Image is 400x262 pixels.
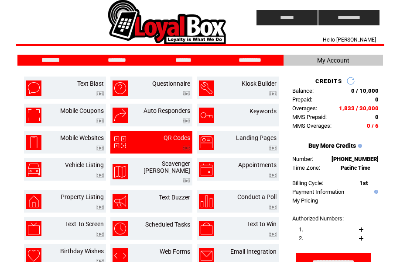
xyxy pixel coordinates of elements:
[60,248,104,255] a: Birthday Wishes
[65,161,104,168] a: Vehicle Listing
[159,194,190,201] a: Text Buzzer
[299,226,303,233] span: 1.
[96,119,104,123] img: video.png
[292,215,344,222] span: Authorized Numbers:
[96,232,104,237] img: video.png
[292,164,320,171] span: Time Zone:
[145,221,190,228] a: Scheduled Tasks
[26,194,41,209] img: property-listing.png
[60,107,104,114] a: Mobile Coupons
[317,57,349,64] span: My Account
[236,134,277,141] a: Landing Pages
[26,80,41,96] img: text-blast.png
[96,146,104,150] img: video.png
[199,108,214,123] img: keywords.png
[269,146,277,150] img: video.png
[230,248,277,255] a: Email Integration
[292,122,332,129] span: MMS Overages:
[96,91,104,96] img: video.png
[292,96,312,103] span: Prepaid:
[292,189,344,195] a: Payment Information
[341,165,370,171] span: Pacific Time
[292,197,318,204] a: My Pricing
[96,173,104,178] img: video.png
[183,178,190,183] img: video.png
[113,221,128,236] img: scheduled-tasks.png
[269,232,277,237] img: video.png
[339,105,379,112] span: 1,833 / 30,000
[242,80,277,87] a: Kiosk Builder
[60,134,104,141] a: Mobile Websites
[351,87,379,94] span: 0 / 10,000
[269,91,277,96] img: video.png
[160,248,190,255] a: Web Forms
[26,221,41,236] img: text-to-screen.png
[292,180,323,186] span: Billing Cycle:
[199,221,214,236] img: text-to-win.png
[250,108,277,115] a: Keywords
[367,122,379,129] span: 0 / 6
[292,87,314,94] span: Balance:
[183,91,190,96] img: video.png
[308,142,356,149] a: Buy More Credits
[375,96,379,103] span: 0
[113,135,128,150] img: qr-codes.png
[113,108,128,123] img: auto-responders.png
[238,161,277,168] a: Appointments
[77,80,104,87] a: Text Blast
[292,105,317,112] span: Overages:
[292,156,313,162] span: Number:
[247,220,277,227] a: Text to Win
[292,114,327,120] span: MMS Prepaid:
[199,135,214,150] img: landing-pages.png
[61,193,104,200] a: Property Listing
[152,80,190,87] a: Questionnaire
[199,194,214,209] img: conduct-a-poll.png
[65,220,104,227] a: Text To Screen
[26,108,41,123] img: mobile-coupons.png
[183,119,190,123] img: video.png
[299,235,303,241] span: 2.
[183,146,190,150] img: video.png
[359,180,368,186] span: 1st
[144,107,190,114] a: Auto Responders
[269,173,277,178] img: video.png
[199,80,214,96] img: kiosk-builder.png
[96,205,104,210] img: video.png
[144,160,190,174] a: Scavenger [PERSON_NAME]
[113,164,128,179] img: scavenger-hunt.png
[375,114,379,120] span: 0
[26,135,41,150] img: mobile-websites.png
[26,162,41,177] img: vehicle-listing.png
[269,205,277,210] img: video.png
[356,144,362,148] img: help.gif
[332,156,379,162] span: [PHONE_NUMBER]
[237,193,277,200] a: Conduct a Poll
[113,194,128,209] img: text-buzzer.png
[199,162,214,177] img: appointments.png
[372,190,378,194] img: help.gif
[315,78,342,84] span: CREDITS
[164,134,190,141] a: QR Codes
[113,80,128,96] img: questionnaire.png
[323,37,376,43] span: Hello [PERSON_NAME]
